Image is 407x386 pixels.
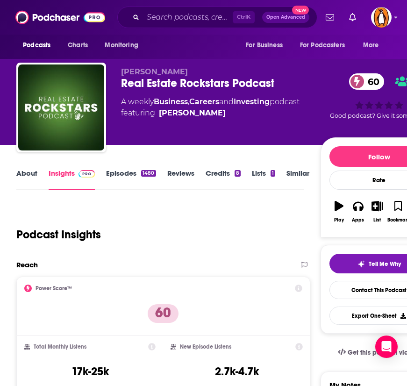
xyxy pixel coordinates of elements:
span: and [219,97,234,106]
div: 1480 [141,170,156,177]
button: Show profile menu [371,7,392,28]
span: Charts [68,39,88,52]
h3: 17k-25k [71,365,109,379]
a: Similar [286,169,309,190]
div: Apps [352,217,364,223]
button: Apps [349,195,368,229]
input: Search podcasts, credits, & more... [143,10,233,25]
span: Monitoring [105,39,138,52]
a: Lists1 [252,169,275,190]
a: Episodes1480 [106,169,156,190]
button: Open AdvancedNew [262,12,309,23]
div: List [373,217,381,223]
span: Ctrl K [233,11,255,23]
span: Tell Me Why [369,260,401,268]
button: open menu [239,36,294,54]
span: , [188,97,189,106]
h3: 2.7k-4.7k [215,365,259,379]
a: Patrick Hiban [159,107,226,119]
img: Real Estate Rockstars Podcast [18,64,104,150]
img: Podchaser Pro [79,170,95,178]
span: More [363,39,379,52]
div: Play [334,217,344,223]
span: [PERSON_NAME] [121,67,188,76]
button: open menu [98,36,150,54]
img: User Profile [371,7,392,28]
a: InsightsPodchaser Pro [49,169,95,190]
h2: Reach [16,260,38,269]
button: List [368,195,387,229]
img: tell me why sparkle [357,260,365,268]
span: Open Advanced [266,15,305,20]
a: Show notifications dropdown [322,9,338,25]
a: Show notifications dropdown [345,9,360,25]
span: featuring [121,107,300,119]
div: A weekly podcast [121,96,300,119]
span: New [292,6,309,14]
a: Credits8 [206,169,241,190]
h2: Total Monthly Listens [34,343,86,350]
a: About [16,169,37,190]
a: Reviews [167,169,194,190]
span: For Business [246,39,283,52]
h2: New Episode Listens [180,343,231,350]
h2: Power Score™ [36,285,72,292]
button: open menu [16,36,63,54]
span: Podcasts [23,39,50,52]
button: open menu [294,36,358,54]
a: Careers [189,97,219,106]
img: Podchaser - Follow, Share and Rate Podcasts [15,8,105,26]
a: Investing [234,97,270,106]
a: Charts [62,36,93,54]
span: 60 [358,73,384,90]
p: 60 [148,304,179,323]
span: For Podcasters [300,39,345,52]
h1: Podcast Insights [16,228,101,242]
button: Play [329,195,349,229]
div: 8 [235,170,241,177]
a: 60 [349,73,384,90]
span: Logged in as penguin_portfolio [371,7,392,28]
button: open menu [357,36,391,54]
div: Search podcasts, credits, & more... [117,7,317,28]
a: Business [154,97,188,106]
div: Open Intercom Messenger [375,336,398,358]
div: 1 [271,170,275,177]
